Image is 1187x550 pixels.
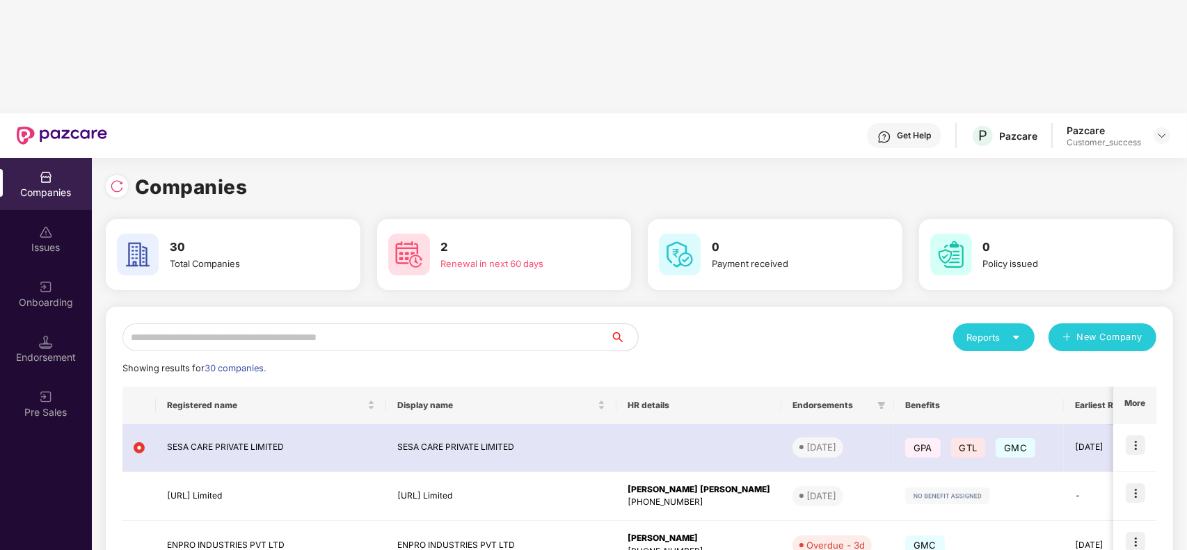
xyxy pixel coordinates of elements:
span: Endorsements [792,400,872,411]
th: Display name [386,387,616,424]
img: svg+xml;base64,PHN2ZyBpZD0iSXNzdWVzX2Rpc2FibGVkIiB4bWxucz0iaHR0cDovL3d3dy53My5vcmcvMjAwMC9zdmciIH... [39,225,53,239]
img: icon [1126,483,1145,503]
img: svg+xml;base64,PHN2ZyBpZD0iSGVscC0zMngzMiIgeG1sbnM9Imh0dHA6Ly93d3cudzMub3JnLzIwMDAvc3ZnIiB3aWR0aD... [877,130,891,144]
img: svg+xml;base64,PHN2ZyB3aWR0aD0iMTQuNSIgaGVpZ2h0PSIxNC41IiB2aWV3Qm94PSIwIDAgMTYgMTYiIGZpbGw9Im5vbm... [39,335,53,349]
span: P [978,127,987,144]
div: Pazcare [1067,124,1141,137]
img: icon [1126,435,1145,455]
div: Get Help [897,130,931,141]
div: Customer_success [1067,137,1141,148]
img: New Pazcare Logo [17,127,107,145]
div: Pazcare [999,129,1037,143]
img: svg+xml;base64,PHN2ZyBpZD0iQ29tcGFuaWVzIiB4bWxucz0iaHR0cDovL3d3dy53My5vcmcvMjAwMC9zdmciIHdpZHRoPS... [39,170,53,184]
img: svg+xml;base64,PHN2ZyBpZD0iRHJvcGRvd24tMzJ4MzIiIHhtbG5zPSJodHRwOi8vd3d3LnczLm9yZy8yMDAwL3N2ZyIgd2... [1156,130,1168,141]
th: More [1113,387,1156,424]
th: Registered name [156,387,386,424]
img: svg+xml;base64,PHN2ZyB3aWR0aD0iMjAiIGhlaWdodD0iMjAiIHZpZXdCb3g9IjAgMCAyMCAyMCIgZmlsbD0ibm9uZSIgeG... [39,390,53,404]
span: Registered name [167,400,365,411]
img: svg+xml;base64,PHN2ZyB3aWR0aD0iMjAiIGhlaWdodD0iMjAiIHZpZXdCb3g9IjAgMCAyMCAyMCIgZmlsbD0ibm9uZSIgeG... [39,280,53,294]
span: Display name [397,400,595,411]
